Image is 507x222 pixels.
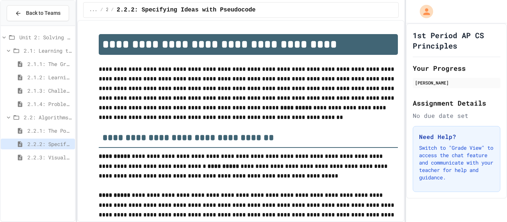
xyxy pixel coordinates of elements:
span: ... [89,7,98,13]
span: 2.1: Learning to Solve Hard Problems [24,47,72,54]
span: 2.1.4: Problem Solving Practice [27,100,72,108]
span: 2.2: Algorithms - from Pseudocode to Flowcharts [24,113,72,121]
h1: 1st Period AP CS Principles [413,30,500,51]
span: Back to Teams [26,9,60,17]
span: 2.2.2: Specifying Ideas with Pseudocode [117,6,255,14]
div: No due date set [413,111,500,120]
span: 2.2: Algorithms - from Pseudocode to Flowcharts [106,7,108,13]
span: / [111,7,114,13]
span: 2.1.2: Learning to Solve Hard Problems [27,73,72,81]
iframe: chat widget [476,192,500,215]
div: [PERSON_NAME] [415,79,498,86]
span: 2.2.3: Visualizing Logic with Flowcharts [27,153,72,161]
span: 2.1.3: Challenge Problem - The Bridge [27,87,72,95]
span: Unit 2: Solving Problems in Computer Science [19,33,72,41]
p: Switch to "Grade View" to access the chat feature and communicate with your teacher for help and ... [419,144,494,181]
div: My Account [412,3,435,20]
h2: Your Progress [413,63,500,73]
span: 2.1.1: The Growth Mindset [27,60,72,68]
h2: Assignment Details [413,98,500,108]
button: Back to Teams [7,5,69,21]
span: 2.2.1: The Power of Algorithms [27,127,72,135]
h3: Need Help? [419,132,494,141]
span: / [100,7,103,13]
span: 2.2.2: Specifying Ideas with Pseudocode [27,140,72,148]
